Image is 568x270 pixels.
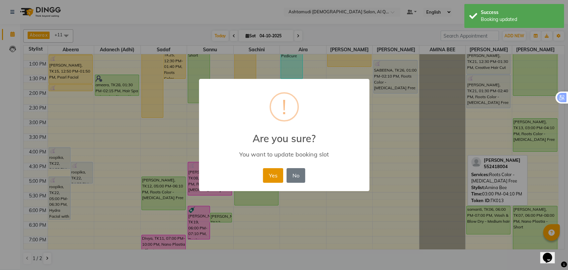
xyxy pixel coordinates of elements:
button: Yes [263,168,283,183]
h2: Are you sure? [199,125,369,144]
div: Success [481,9,559,16]
iframe: chat widget [540,243,561,263]
div: You want to update booking slot [208,150,359,158]
button: No [286,168,305,183]
div: ! [282,94,286,120]
div: Booking updated [481,16,559,23]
